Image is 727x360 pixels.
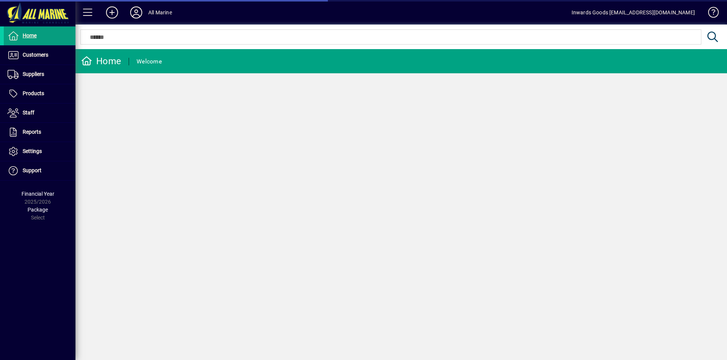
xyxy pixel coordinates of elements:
[23,129,41,135] span: Reports
[4,104,75,122] a: Staff
[137,56,162,68] div: Welcome
[28,207,48,213] span: Package
[572,6,695,19] div: Inwards Goods [EMAIL_ADDRESS][DOMAIN_NAME]
[23,110,34,116] span: Staff
[22,191,54,197] span: Financial Year
[4,123,75,142] a: Reports
[4,65,75,84] a: Suppliers
[124,6,148,19] button: Profile
[23,90,44,96] span: Products
[81,55,121,67] div: Home
[4,142,75,161] a: Settings
[23,71,44,77] span: Suppliers
[23,167,41,173] span: Support
[4,46,75,65] a: Customers
[23,148,42,154] span: Settings
[702,2,718,26] a: Knowledge Base
[4,161,75,180] a: Support
[23,52,48,58] span: Customers
[23,32,37,39] span: Home
[148,6,172,19] div: All Marine
[100,6,124,19] button: Add
[4,84,75,103] a: Products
